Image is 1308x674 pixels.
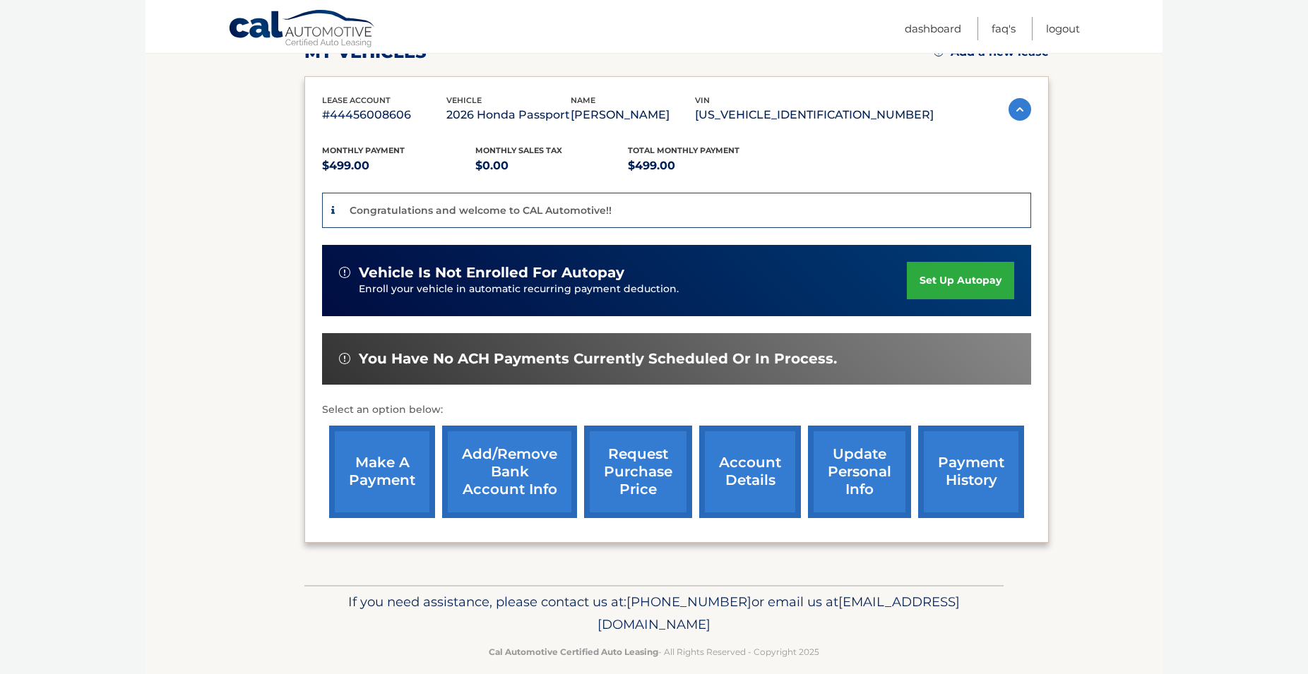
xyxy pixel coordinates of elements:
a: Logout [1046,17,1080,40]
p: - All Rights Reserved - Copyright 2025 [314,644,994,659]
p: If you need assistance, please contact us at: or email us at [314,591,994,636]
p: #44456008606 [322,105,446,125]
span: vehicle [446,95,482,105]
a: Add/Remove bank account info [442,426,577,518]
p: [US_VEHICLE_IDENTIFICATION_NUMBER] [695,105,934,125]
span: vehicle is not enrolled for autopay [359,264,624,282]
a: account details [699,426,801,518]
a: update personal info [808,426,911,518]
p: $499.00 [322,156,475,176]
a: FAQ's [992,17,1016,40]
a: set up autopay [907,262,1014,299]
span: You have no ACH payments currently scheduled or in process. [359,350,837,368]
span: Monthly sales Tax [475,145,562,155]
p: Enroll your vehicle in automatic recurring payment deduction. [359,282,907,297]
span: Monthly Payment [322,145,405,155]
p: Congratulations and welcome to CAL Automotive!! [350,204,612,217]
a: Dashboard [905,17,961,40]
span: name [571,95,595,105]
span: lease account [322,95,391,105]
a: make a payment [329,426,435,518]
p: 2026 Honda Passport [446,105,571,125]
img: accordion-active.svg [1009,98,1031,121]
a: request purchase price [584,426,692,518]
img: alert-white.svg [339,267,350,278]
p: $0.00 [475,156,629,176]
strong: Cal Automotive Certified Auto Leasing [489,646,658,657]
span: [PHONE_NUMBER] [626,594,751,610]
a: payment history [918,426,1024,518]
a: Cal Automotive [228,9,376,50]
img: alert-white.svg [339,353,350,364]
p: Select an option below: [322,402,1031,419]
span: Total Monthly Payment [628,145,739,155]
span: vin [695,95,710,105]
p: $499.00 [628,156,781,176]
p: [PERSON_NAME] [571,105,695,125]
